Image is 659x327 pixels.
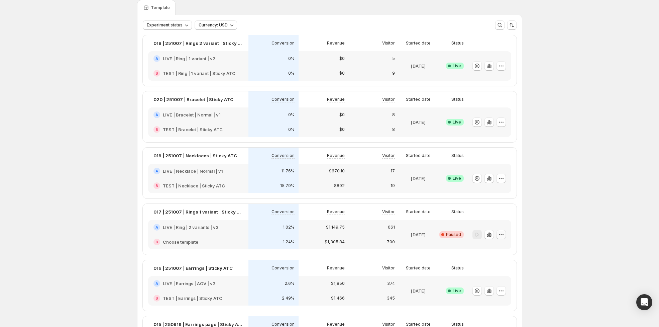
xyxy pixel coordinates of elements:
p: Visitor [382,322,395,327]
p: [DATE] [411,231,426,238]
h2: B [155,184,158,188]
p: [DATE] [411,63,426,69]
p: Status [451,322,464,327]
p: Status [451,153,464,158]
p: $0 [339,56,345,61]
p: 1.24% [283,239,295,245]
h2: LIVE | Ring | 2 variants | v3 [163,224,219,231]
p: [DATE] [411,288,426,294]
p: 1.02% [283,225,295,230]
p: 700 [387,239,395,245]
h2: LIVE | Necklace | Normal | v1 [163,168,223,174]
p: 0% [288,71,295,76]
p: Template [151,5,170,10]
p: Conversion [271,322,295,327]
p: Status [451,97,464,102]
p: Visitor [382,153,395,158]
p: Revenue [327,40,345,46]
p: 345 [387,296,395,301]
h2: A [155,169,158,173]
p: 15.79% [280,183,295,188]
p: Started date [406,97,431,102]
p: Status [451,265,464,271]
p: 018 | 251007 | Rings 2 variant | Sticky ATC [153,40,243,47]
p: 11.76% [281,168,295,174]
p: [DATE] [411,175,426,182]
p: 8 [392,127,395,132]
p: $1,466 [331,296,345,301]
p: Revenue [327,209,345,215]
p: $0 [339,127,345,132]
p: $0 [339,71,345,76]
p: Conversion [271,153,295,158]
p: Conversion [271,265,295,271]
span: Live [453,119,461,125]
h2: Choose template [163,239,198,245]
h2: LIVE | Bracelet | Normal | v1 [163,111,221,118]
p: Status [451,209,464,215]
h2: B [155,296,158,300]
h2: TEST | Bracelet | Sticky ATC [163,126,223,133]
button: Currency: USD [195,20,237,30]
p: 374 [387,281,395,286]
p: 019 | 251007 | Necklaces | Sticky ATC [153,152,237,159]
h2: TEST | Necklace | Sticky ATC [163,182,225,189]
p: 0% [288,56,295,61]
span: Live [453,63,461,69]
h2: A [155,113,158,117]
p: 0% [288,112,295,117]
span: Currency: USD [199,22,228,28]
p: 8 [392,112,395,117]
button: Experiment status [143,20,192,30]
h2: A [155,225,158,229]
p: Started date [406,209,431,215]
button: Sort the results [507,20,517,30]
h2: B [155,128,158,132]
p: Visitor [382,40,395,46]
p: 020 | 251007 | Bracelet | Sticky ATC [153,96,233,103]
p: 5 [392,56,395,61]
p: Status [451,40,464,46]
p: $1,305.84 [325,239,345,245]
p: 2.49% [282,296,295,301]
p: Revenue [327,322,345,327]
h2: TEST | Earrings | Sticky ATC [163,295,222,302]
p: Visitor [382,209,395,215]
p: Revenue [327,153,345,158]
h2: A [155,57,158,61]
p: Conversion [271,40,295,46]
p: $1,850 [331,281,345,286]
p: 0% [288,127,295,132]
h2: LIVE | Earrings | AOV | v3 [163,280,216,287]
p: Started date [406,40,431,46]
p: Revenue [327,265,345,271]
p: 17 [391,168,395,174]
p: Started date [406,153,431,158]
p: Started date [406,322,431,327]
span: Live [453,288,461,294]
p: 2.6% [285,281,295,286]
p: Conversion [271,209,295,215]
p: 19 [391,183,395,188]
p: [DATE] [411,119,426,126]
p: 017 | 251007 | Rings 1 variant | Sticky ATC [153,209,243,215]
h2: LIVE | Ring | 1 variant | v2 [163,55,215,62]
div: Open Intercom Messenger [636,294,652,310]
p: $892 [334,183,345,188]
p: 661 [388,225,395,230]
p: Revenue [327,97,345,102]
span: Live [453,176,461,181]
p: Started date [406,265,431,271]
h2: B [155,240,158,244]
p: Visitor [382,265,395,271]
span: Paused [446,232,461,237]
h2: B [155,71,158,75]
p: Conversion [271,97,295,102]
p: Visitor [382,97,395,102]
p: $0 [339,112,345,117]
p: 016 | 251007 | Earrings | Sticky ATC [153,265,233,271]
p: $670.10 [329,168,345,174]
span: Experiment status [147,22,183,28]
h2: A [155,281,158,285]
p: 9 [392,71,395,76]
